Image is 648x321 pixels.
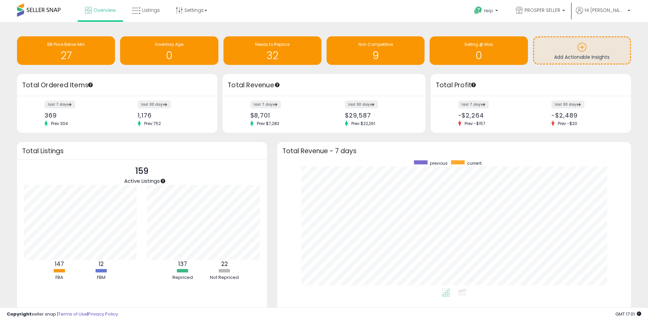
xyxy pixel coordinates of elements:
label: last 7 days [250,101,281,108]
strong: Copyright [7,311,32,317]
a: Needs to Reprice 32 [223,36,321,65]
span: Selling @ Max [464,41,493,47]
a: Terms of Use [58,311,87,317]
div: FBM [81,274,122,281]
a: BB Price Below Min 27 [17,36,115,65]
a: Help [469,1,505,22]
div: Tooltip anchor [470,82,477,88]
b: 147 [55,260,64,268]
h1: 32 [227,50,318,61]
div: Repriced [162,274,203,281]
a: Add Actionable Insights [534,37,630,64]
h1: 0 [433,50,524,61]
span: Needs to Reprice [255,41,289,47]
div: -$2,264 [458,112,526,119]
a: Inventory Age 0 [120,36,218,65]
label: last 30 days [138,101,171,108]
span: Overview [94,7,116,14]
a: Selling @ Max 0 [430,36,528,65]
a: Privacy Policy [88,311,118,317]
div: Tooltip anchor [274,82,280,88]
span: Prev: 304 [48,121,71,126]
h3: Total Revenue - 7 days [282,148,626,154]
span: Non Competitive [359,41,393,47]
span: 2025-08-14 17:01 GMT [615,311,641,317]
h3: Total Revenue [228,81,420,90]
span: PROSPER SELLER [525,7,560,14]
div: FBA [39,274,80,281]
label: last 7 days [45,101,75,108]
div: $29,587 [345,112,414,119]
span: Prev: $7,283 [253,121,283,126]
span: BB Price Below Min [47,41,85,47]
h1: 9 [330,50,421,61]
span: Help [484,8,493,14]
a: Hi [PERSON_NAME] [576,7,630,22]
div: $8,701 [250,112,319,119]
p: 159 [124,165,160,178]
div: 369 [45,112,112,119]
span: Listings [142,7,160,14]
h3: Total Ordered Items [22,81,212,90]
b: 137 [178,260,187,268]
div: Tooltip anchor [87,82,94,88]
h1: 0 [123,50,215,61]
i: Get Help [474,6,482,15]
b: 12 [99,260,104,268]
div: 1,176 [138,112,205,119]
label: last 30 days [551,101,584,108]
span: Prev: -$157 [461,121,489,126]
span: previous [430,160,448,166]
span: Prev: 752 [141,121,164,126]
h3: Total Profit [436,81,626,90]
h1: 27 [20,50,112,61]
div: Not Repriced [204,274,245,281]
label: last 30 days [345,101,378,108]
span: Add Actionable Insights [554,54,610,60]
div: -$2,489 [551,112,619,119]
span: Prev: $22,261 [348,121,379,126]
span: Prev: -$20 [554,121,581,126]
div: seller snap | | [7,311,118,318]
h3: Total Listings [22,148,262,154]
div: Tooltip anchor [160,178,166,184]
span: Active Listings [124,177,160,184]
span: Inventory Age [155,41,183,47]
b: 22 [221,260,228,268]
a: Non Competitive 9 [327,36,425,65]
span: Hi [PERSON_NAME] [585,7,626,14]
span: current [467,160,482,166]
label: last 7 days [458,101,489,108]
